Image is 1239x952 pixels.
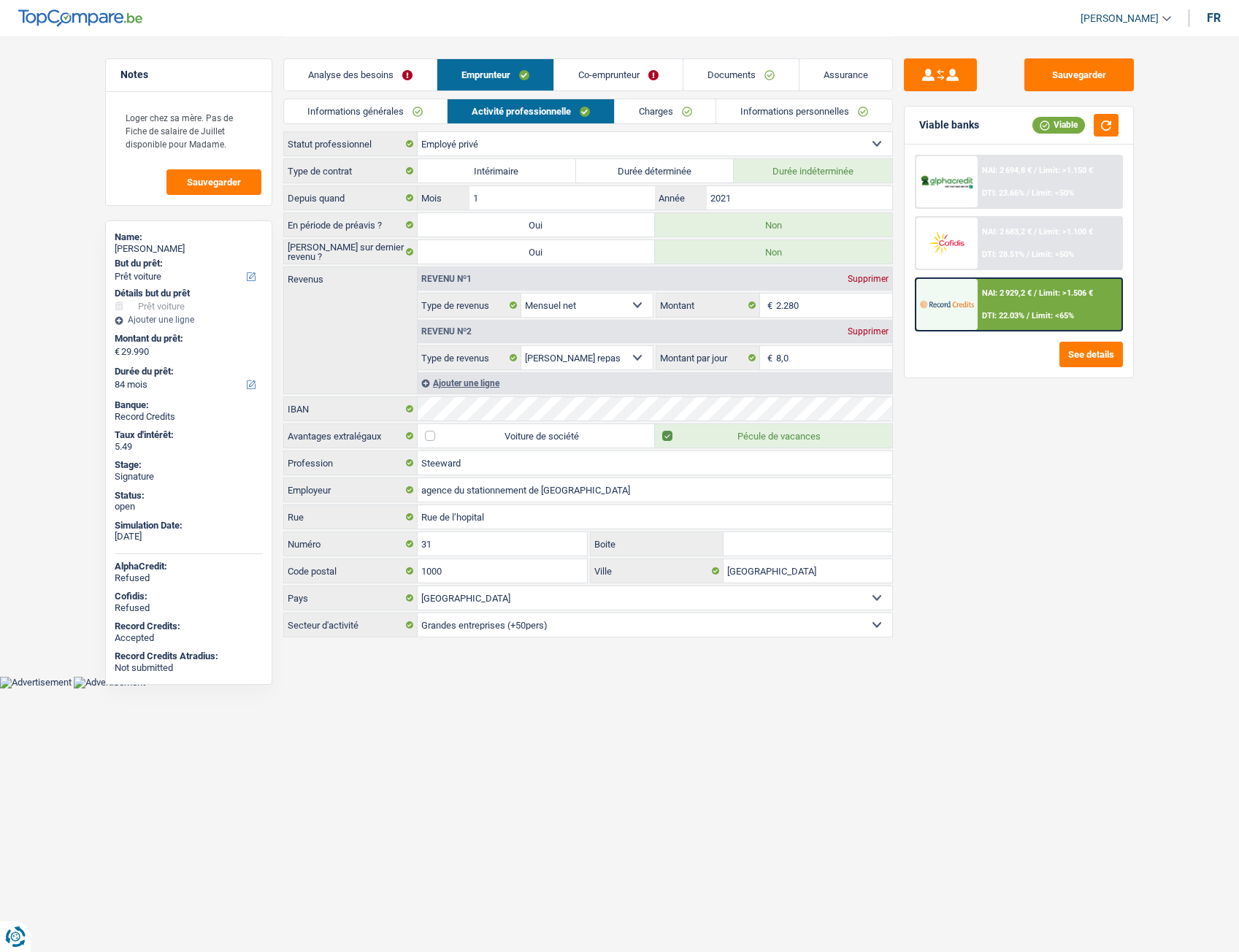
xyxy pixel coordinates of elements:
[920,174,974,191] img: AlphaCredit
[1032,311,1074,320] span: Limit: <65%
[284,213,418,237] label: En période de préavis ?
[982,311,1024,320] span: DTI: 22.03%
[1039,166,1093,175] span: Limit: >1.150 €
[115,520,263,531] div: Simulation Date:
[418,293,521,317] label: Type de revenus
[1069,7,1171,31] a: [PERSON_NAME]
[284,132,418,156] label: Statut professionnel
[115,490,263,502] div: Status:
[760,346,776,369] span: €
[1032,250,1074,259] span: Limit: <50%
[115,662,263,674] div: Not submitted
[799,59,892,91] a: Assurance
[115,315,263,325] div: Ajouter une ligne
[615,99,716,123] a: Charges
[115,258,260,269] label: But du prêt:
[683,59,799,91] a: Documents
[707,186,891,210] input: AAAA
[655,186,707,210] label: Année
[591,559,724,583] label: Ville
[656,346,760,369] label: Montant par jour
[187,177,241,187] span: Sauvegarder
[919,119,979,131] div: Viable banks
[120,69,257,81] h5: Notes
[284,505,418,529] label: Rue
[760,293,776,317] span: €
[115,366,260,377] label: Durée du prêt:
[115,399,263,411] div: Banque:
[284,586,418,610] label: Pays
[554,59,683,91] a: Co-emprunteur
[1207,11,1221,25] div: fr
[115,561,263,572] div: AlphaCredit:
[284,424,418,448] label: Avantages extralégaux
[1027,250,1029,259] span: /
[1027,188,1029,198] span: /
[284,186,418,210] label: Depuis quand
[982,288,1032,298] span: NAI: 2 929,2 €
[1027,311,1029,320] span: /
[576,159,734,183] label: Durée déterminée
[418,424,655,448] label: Voiture de société
[284,559,418,583] label: Code postal
[469,186,654,210] input: MM
[1034,227,1037,237] span: /
[982,166,1032,175] span: NAI: 2 694,8 €
[115,243,263,255] div: [PERSON_NAME]
[1032,188,1074,198] span: Limit: <50%
[1024,58,1134,91] button: Sauvegarder
[982,250,1024,259] span: DTI: 28.51%
[115,501,263,513] div: open
[1034,166,1037,175] span: /
[655,424,892,448] label: Pécule de vacances
[284,478,418,502] label: Employeur
[115,650,263,662] div: Record Credits Atradius:
[1081,12,1159,25] span: [PERSON_NAME]
[418,213,655,237] label: Oui
[166,169,261,195] button: Sauvegarder
[284,397,418,421] label: IBAN
[115,333,260,345] label: Montant du prêt:
[418,240,655,264] label: Oui
[844,327,892,336] div: Supprimer
[115,471,263,483] div: Signature
[418,372,892,394] div: Ajouter une ligne
[115,231,263,243] div: Name:
[982,227,1032,237] span: NAI: 2 683,2 €
[284,451,418,475] label: Profession
[1034,288,1037,298] span: /
[115,572,263,584] div: Refused
[1059,342,1123,367] button: See details
[920,229,974,256] img: Cofidis
[1039,288,1093,298] span: Limit: >1.506 €
[284,267,417,284] label: Revenus
[1032,117,1085,133] div: Viable
[716,99,892,123] a: Informations personnelles
[284,99,448,123] a: Informations générales
[448,99,614,123] a: Activité professionnelle
[656,293,760,317] label: Montant
[18,9,142,27] img: TopCompare Logo
[284,159,418,183] label: Type de contrat
[115,591,263,602] div: Cofidis:
[284,613,418,637] label: Secteur d'activité
[115,459,263,471] div: Stage:
[655,240,892,264] label: Non
[115,531,263,542] div: [DATE]
[418,275,475,283] div: Revenu nº1
[591,532,724,556] label: Boite
[1039,227,1093,237] span: Limit: >1.100 €
[418,327,475,336] div: Revenu nº2
[115,621,263,632] div: Record Credits:
[74,677,145,688] img: Advertisement
[982,188,1024,198] span: DTI: 23.66%
[418,186,469,210] label: Mois
[115,288,263,299] div: Détails but du prêt
[115,411,263,423] div: Record Credits
[655,213,892,237] label: Non
[115,602,263,614] div: Refused
[284,532,418,556] label: Numéro
[284,59,437,91] a: Analyse des besoins
[418,159,576,183] label: Intérimaire
[284,240,418,264] label: [PERSON_NAME] sur dernier revenu ?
